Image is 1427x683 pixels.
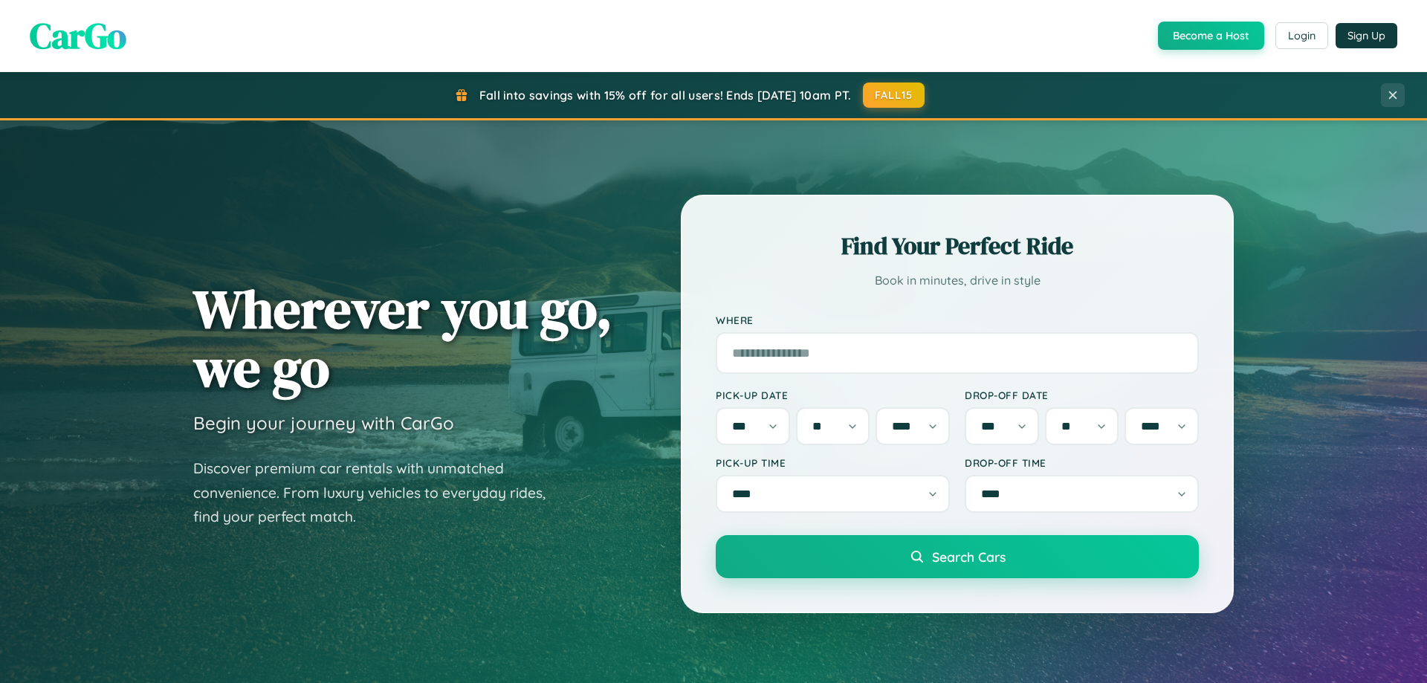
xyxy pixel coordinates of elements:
button: Sign Up [1336,23,1397,48]
label: Pick-up Date [716,389,950,401]
p: Book in minutes, drive in style [716,270,1199,291]
span: CarGo [30,11,126,60]
label: Drop-off Time [965,456,1199,469]
span: Fall into savings with 15% off for all users! Ends [DATE] 10am PT. [479,88,852,103]
span: Search Cars [932,548,1006,565]
label: Drop-off Date [965,389,1199,401]
button: FALL15 [863,82,925,108]
button: Login [1275,22,1328,49]
h2: Find Your Perfect Ride [716,230,1199,262]
h3: Begin your journey with CarGo [193,412,454,434]
h1: Wherever you go, we go [193,279,612,397]
label: Pick-up Time [716,456,950,469]
label: Where [716,314,1199,326]
p: Discover premium car rentals with unmatched convenience. From luxury vehicles to everyday rides, ... [193,456,565,529]
button: Become a Host [1158,22,1264,50]
button: Search Cars [716,535,1199,578]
